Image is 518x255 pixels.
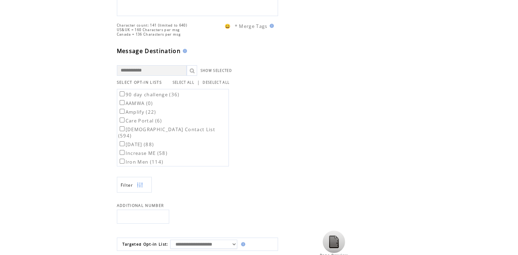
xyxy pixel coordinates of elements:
span: * Merge Tags [235,23,268,29]
input: Amplify (22) [120,109,125,114]
img: help.gif [268,24,274,28]
a: SELECT ALL [173,80,194,85]
input: Care Portal (6) [120,118,125,122]
label: Increase ME (58) [118,150,167,156]
input: [DATE] (88) [120,141,125,146]
label: Amplify (22) [118,109,156,115]
label: [DATE] (88) [118,141,154,148]
img: help.gif [239,242,245,246]
label: [DEMOGRAPHIC_DATA] Contact List (594) [118,126,215,139]
label: AAMWA (0) [118,100,153,106]
img: help.gif [181,49,187,53]
span: Message Destination [117,47,181,55]
a: DESELECT ALL [203,80,230,85]
a: SHOW SELECTED [201,68,232,73]
span: 😀 [225,23,231,29]
label: 90 day challenge (36) [118,91,180,98]
input: Iron Men (114) [120,159,125,164]
span: Targeted Opt-in List: [122,242,168,247]
img: filters.png [137,177,143,193]
span: US&UK = 160 Characters per msg [117,28,180,32]
span: ADDITIONAL NUMBER [117,203,164,208]
span: Canada = 136 Characters per msg [117,32,181,37]
input: AAMWA (0) [120,100,125,105]
input: 90 day challenge (36) [120,91,125,96]
input: [DEMOGRAPHIC_DATA] Contact List (594) [120,126,125,131]
a: Filter [117,177,152,193]
span: Show filters [121,182,133,188]
span: | [197,79,200,85]
span: Character count: 141 (limited to 640) [117,23,187,28]
img: Click to view the page preview [323,231,345,253]
a: Click to view the page preview [323,249,345,254]
label: Care Portal (6) [118,118,162,124]
input: Increase ME (58) [120,150,125,155]
label: Iron Men (114) [118,159,164,165]
span: SELECT OPT-IN LISTS [117,80,162,85]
